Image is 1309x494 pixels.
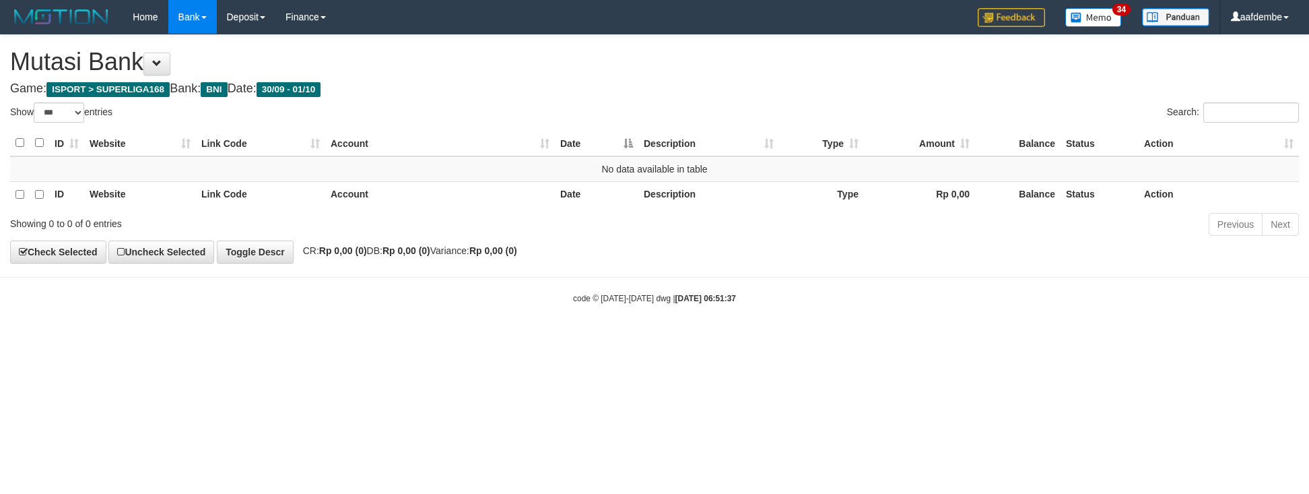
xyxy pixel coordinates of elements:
h1: Mutasi Bank [10,49,1299,75]
strong: Rp 0,00 (0) [469,245,517,256]
th: Balance [975,181,1061,208]
th: Action: activate to sort column ascending [1139,130,1299,156]
img: Button%20Memo.svg [1065,8,1122,27]
label: Search: [1167,102,1299,123]
h4: Game: Bank: Date: [10,82,1299,96]
span: BNI [201,82,227,97]
div: Showing 0 to 0 of 0 entries [10,212,535,230]
strong: Rp 0,00 (0) [319,245,367,256]
th: Status [1061,181,1139,208]
th: Status [1061,130,1139,156]
th: Amount: activate to sort column ascending [864,130,975,156]
th: Balance [975,130,1061,156]
img: Feedback.jpg [978,8,1045,27]
a: Next [1262,213,1299,236]
td: No data available in table [10,156,1299,182]
span: 34 [1112,3,1131,16]
th: Type: activate to sort column ascending [779,130,864,156]
th: ID: activate to sort column ascending [49,130,84,156]
th: Website [84,181,196,208]
strong: Rp 0,00 (0) [382,245,430,256]
a: Check Selected [10,241,106,264]
small: code © [DATE]-[DATE] dwg | [573,294,736,303]
th: Account [325,181,555,208]
a: Previous [1209,213,1263,236]
input: Search: [1203,102,1299,123]
select: Showentries [34,102,84,123]
th: Account: activate to sort column ascending [325,130,555,156]
th: Link Code [196,181,325,208]
strong: [DATE] 06:51:37 [675,294,736,303]
span: CR: DB: Variance: [296,245,517,256]
th: Type [779,181,864,208]
img: MOTION_logo.png [10,7,112,27]
a: Uncheck Selected [108,241,214,264]
th: Description [638,181,779,208]
th: Description: activate to sort column ascending [638,130,779,156]
th: Date [555,181,638,208]
span: 30/09 - 01/10 [257,82,321,97]
span: ISPORT > SUPERLIGA168 [46,82,170,97]
th: Action [1139,181,1299,208]
th: ID [49,181,84,208]
label: Show entries [10,102,112,123]
th: Date: activate to sort column descending [555,130,638,156]
th: Website: activate to sort column ascending [84,130,196,156]
th: Rp 0,00 [864,181,975,208]
img: panduan.png [1142,8,1209,26]
a: Toggle Descr [217,241,294,264]
th: Link Code: activate to sort column ascending [196,130,325,156]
